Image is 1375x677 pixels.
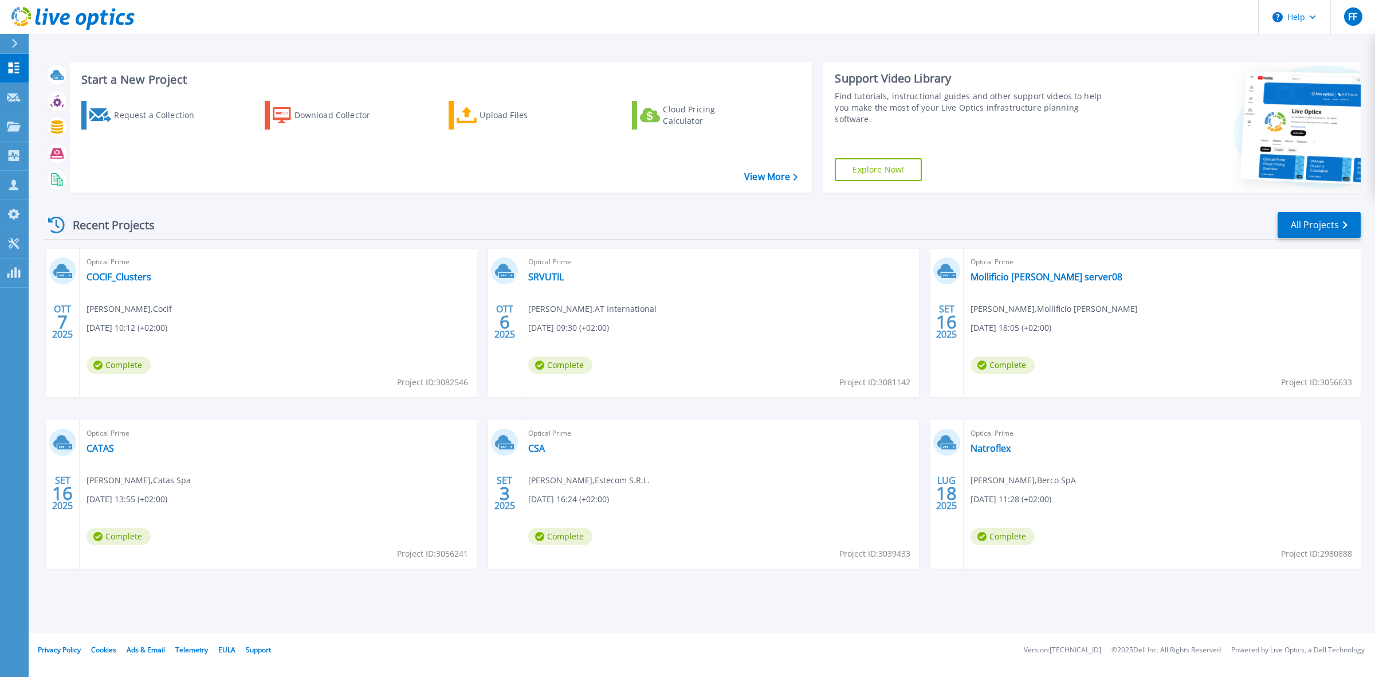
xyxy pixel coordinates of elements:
span: Complete [528,528,592,545]
div: SET 2025 [494,472,516,514]
a: EULA [218,645,235,655]
span: [PERSON_NAME] , AT International [528,303,657,315]
a: View More [744,171,797,182]
div: Find tutorials, instructional guides and other support videos to help you make the most of your L... [835,91,1111,125]
a: Request a Collection [81,101,209,130]
a: Ads & Email [127,645,165,655]
div: SET 2025 [52,472,73,514]
div: OTT 2025 [494,301,516,343]
span: [DATE] 16:24 (+02:00) [528,493,609,506]
div: SET 2025 [936,301,957,343]
span: Optical Prime [87,427,470,440]
span: Optical Prime [87,256,470,268]
span: Project ID: 3081142 [839,376,910,389]
a: Explore Now! [835,158,922,181]
span: Complete [87,528,151,545]
a: Mollificio [PERSON_NAME] server08 [971,271,1122,283]
a: Cookies [91,645,116,655]
span: 16 [936,317,957,327]
div: Download Collector [294,104,386,127]
a: CATAS [87,443,114,454]
span: [PERSON_NAME] , Berco SpA [971,474,1076,487]
div: Support Video Library [835,71,1111,86]
span: [PERSON_NAME] , Catas Spa [87,474,191,487]
a: All Projects [1278,212,1361,238]
span: [DATE] 10:12 (+02:00) [87,322,167,334]
div: Cloud Pricing Calculator [663,104,755,127]
h3: Start a New Project [81,73,797,86]
div: Upload Files [480,104,571,127]
div: LUG 2025 [936,472,957,514]
span: Optical Prime [528,427,912,440]
a: Natroflex [971,443,1011,454]
a: Telemetry [175,645,208,655]
span: [DATE] 11:28 (+02:00) [971,493,1051,506]
span: Optical Prime [971,427,1354,440]
span: Project ID: 3056241 [397,547,468,560]
li: Version: [TECHNICAL_ID] [1024,647,1101,654]
span: Complete [528,357,592,374]
div: Request a Collection [114,104,206,127]
span: [DATE] 09:30 (+02:00) [528,322,609,334]
span: Optical Prime [528,256,912,268]
span: 16 [52,488,73,498]
span: Complete [87,357,151,374]
span: Project ID: 2980888 [1281,547,1352,560]
span: [PERSON_NAME] , Cocif [87,303,172,315]
span: [DATE] 13:55 (+02:00) [87,493,167,506]
li: © 2025 Dell Inc. All Rights Reserved [1111,647,1221,654]
a: SRVUTIL [528,271,564,283]
a: COCIF_Clusters [87,271,151,283]
div: OTT 2025 [52,301,73,343]
span: [PERSON_NAME] , Estecom S.R.L. [528,474,650,487]
a: Privacy Policy [38,645,81,655]
span: Project ID: 3082546 [397,376,468,389]
span: 6 [500,317,510,327]
span: 7 [57,317,68,327]
span: Complete [971,528,1035,545]
a: CSA [528,443,545,454]
span: Complete [971,357,1035,374]
span: Project ID: 3056633 [1281,376,1352,389]
span: FF [1348,12,1357,21]
span: [DATE] 18:05 (+02:00) [971,322,1051,334]
a: Support [246,645,271,655]
a: Cloud Pricing Calculator [632,101,760,130]
span: [PERSON_NAME] , Mollificio [PERSON_NAME] [971,303,1138,315]
div: Recent Projects [44,211,170,239]
span: Project ID: 3039433 [839,547,910,560]
span: Optical Prime [971,256,1354,268]
span: 3 [500,488,510,498]
li: Powered by Live Optics, a Dell Technology [1231,647,1365,654]
a: Upload Files [449,101,576,130]
span: 18 [936,488,957,498]
a: Download Collector [265,101,392,130]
